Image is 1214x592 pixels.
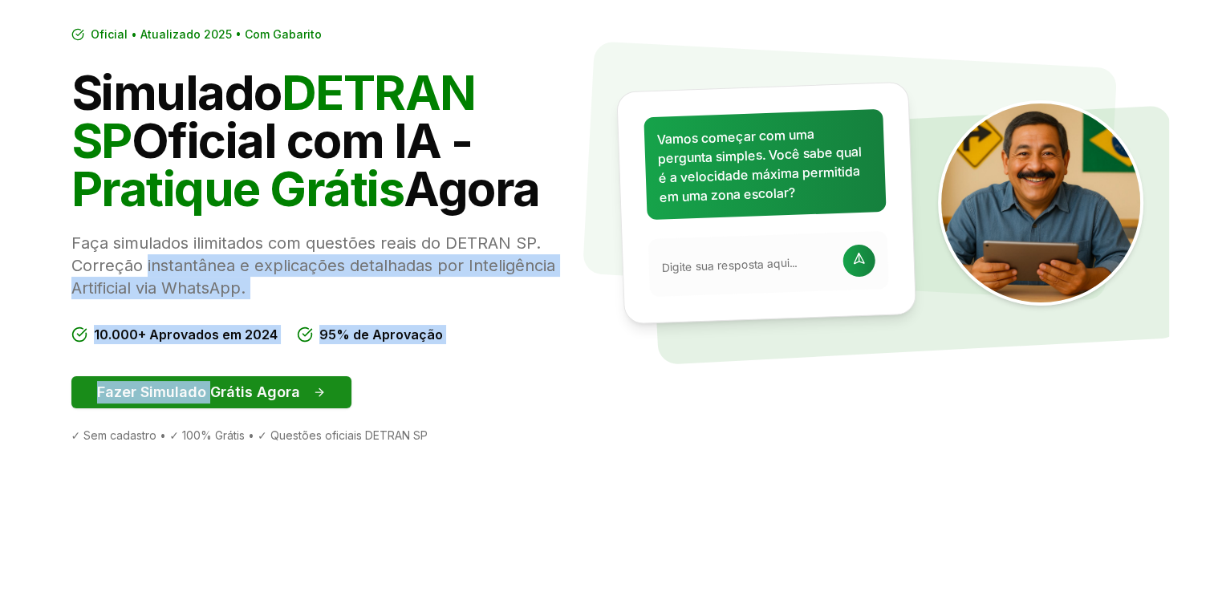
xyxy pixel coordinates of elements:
[319,325,443,344] span: 95% de Aprovação
[656,122,872,206] p: Vamos começar com uma pergunta simples. Você sabe qual é a velocidade máxima permitida em uma zon...
[938,100,1143,306] img: Tio Trânsito
[71,376,351,408] button: Fazer Simulado Grátis Agora
[71,232,595,299] p: Faça simulados ilimitados com questões reais do DETRAN SP. Correção instantânea e explicações det...
[91,26,322,43] span: Oficial • Atualizado 2025 • Com Gabarito
[71,63,476,169] span: DETRAN SP
[94,325,278,344] span: 10.000+ Aprovados em 2024
[71,428,595,444] div: ✓ Sem cadastro • ✓ 100% Grátis • ✓ Questões oficiais DETRAN SP
[661,253,834,275] input: Digite sua resposta aqui...
[71,160,404,217] span: Pratique Grátis
[71,68,595,213] h1: Simulado Oficial com IA - Agora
